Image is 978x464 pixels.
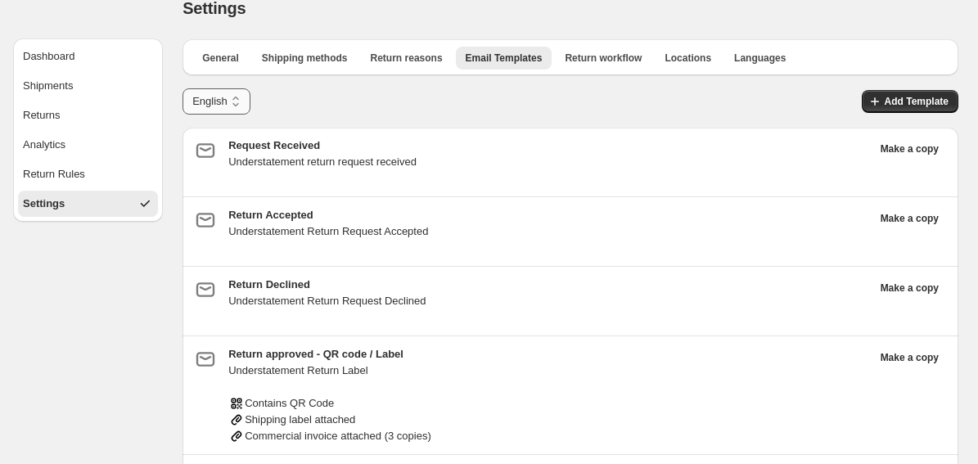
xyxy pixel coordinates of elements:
[228,428,870,444] div: Commercial invoice attached (3 copies)
[881,142,939,155] span: Make a copy
[228,277,870,293] h3: Return Declined
[228,223,870,240] div: Understatement Return Request Accepted
[228,293,870,309] div: Understatement Return Request Declined
[565,52,642,65] span: Return workflow
[881,351,939,364] span: Make a copy
[881,282,939,295] span: Make a copy
[871,277,949,300] button: Clone the template
[262,52,348,65] span: Shipping methods
[871,207,949,230] button: Clone the template
[18,161,158,187] button: Return Rules
[228,207,870,223] h3: Return Accepted
[202,52,239,65] span: General
[23,137,65,153] div: Analytics
[23,196,65,212] div: Settings
[862,90,958,113] button: Add Template
[228,412,870,428] div: Shipping label attached
[228,395,870,412] div: Contains QR Code
[871,346,949,369] button: Clone the template
[23,48,75,65] div: Dashboard
[228,154,870,170] div: Understatement return request received
[371,52,443,65] span: Return reasons
[885,95,949,108] span: Add Template
[18,191,158,217] button: Settings
[23,78,73,94] div: Shipments
[228,137,870,154] h3: Request Received
[871,137,949,160] button: Clone the template
[228,363,870,379] div: Understatement Return Label
[23,166,85,182] div: Return Rules
[881,212,939,225] span: Make a copy
[18,132,158,158] button: Analytics
[18,43,158,70] button: Dashboard
[734,52,786,65] span: Languages
[665,52,711,65] span: Locations
[228,346,870,363] h3: Return approved - QR code / Label
[466,52,543,65] span: Email Templates
[23,107,61,124] div: Returns
[18,102,158,128] button: Returns
[18,73,158,99] button: Shipments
